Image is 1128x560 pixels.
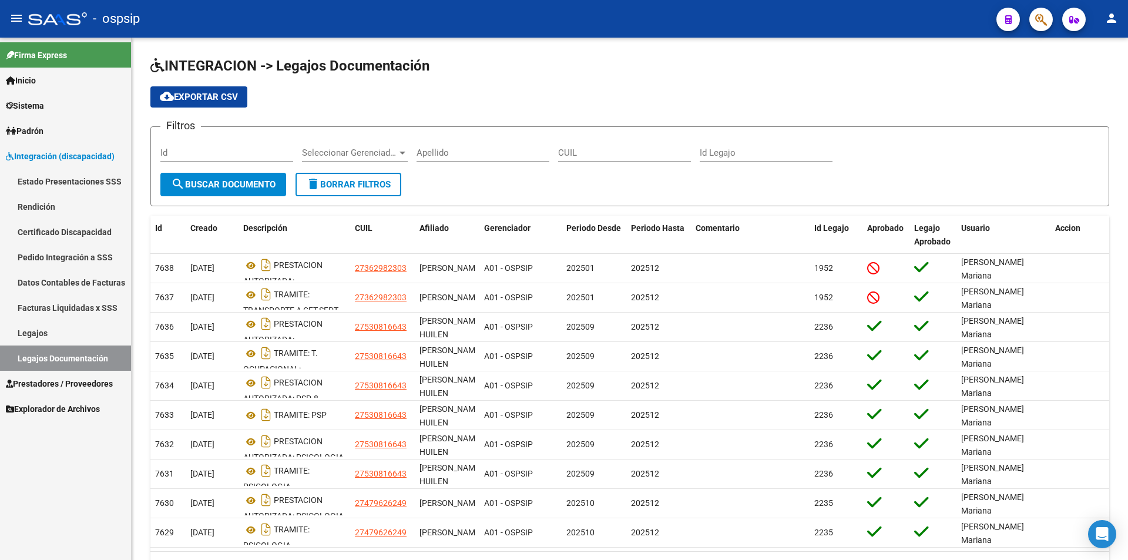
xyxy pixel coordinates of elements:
[243,525,310,551] span: TRAMITE: PSICOLOGIA
[867,223,904,233] span: Aprobado
[419,263,482,273] span: DOMINGUEZ NURIA BELEN
[909,216,956,254] datatable-header-cell: Legajo Aprobado
[814,293,833,302] span: 1952
[566,381,595,390] span: 202509
[150,86,247,108] button: Exportar CSV
[419,463,482,486] span: ROMERO LUDMILA HUILEN
[258,520,274,539] i: Descargar documento
[239,216,350,254] datatable-header-cell: Descripción
[160,89,174,103] mat-icon: cloud_download
[350,216,415,254] datatable-header-cell: CUIL
[258,491,274,509] i: Descargar documento
[631,263,659,273] span: 202512
[155,440,174,449] span: 7632
[1088,520,1116,548] div: Open Intercom Messenger
[814,440,833,449] span: 2236
[566,223,621,233] span: Periodo Desde
[258,344,274,363] i: Descargar documento
[626,216,691,254] datatable-header-cell: Periodo Hasta
[155,322,174,331] span: 7636
[961,287,1024,310] span: [PERSON_NAME] Mariana
[160,118,201,134] h3: Filtros
[814,528,833,537] span: 2235
[484,351,533,361] span: A01 - OSPSIP
[355,293,407,302] span: 27362982303
[631,410,659,420] span: 202512
[814,263,833,273] span: 1952
[484,293,533,302] span: A01 - OSPSIP
[961,404,1024,427] span: [PERSON_NAME] Mariana
[243,261,337,326] span: PRESTACION AUTORIZADA: TRANSPORTE A CET CON DEP. 20 KM POR DIA. [DATE]-[DATE]
[862,216,909,254] datatable-header-cell: Aprobado
[631,381,659,390] span: 202512
[258,432,274,451] i: Descargar documento
[484,263,533,273] span: A01 - OSPSIP
[355,381,407,390] span: 27530816643
[258,285,274,304] i: Descargar documento
[355,440,407,449] span: 27530816643
[6,150,115,163] span: Integración (discapacidad)
[296,173,401,196] button: Borrar Filtros
[243,467,310,492] span: TRAMITE: PSICOLOGIA
[190,293,214,302] span: [DATE]
[243,437,345,489] span: PRESTACION AUTORIZADA: PSICOLOGIA, 8 SESIONES POR MES. [DATE]-[DATE]
[190,223,217,233] span: Creado
[6,125,43,138] span: Padrón
[171,177,185,191] mat-icon: search
[190,528,214,537] span: [DATE]
[190,498,214,508] span: [DATE]
[355,351,407,361] span: 27530816643
[814,322,833,331] span: 2236
[810,216,862,254] datatable-header-cell: Id Legajo
[631,293,659,302] span: 202512
[419,528,482,537] span: PEREZ BOGADO INGRID HELEN
[160,173,286,196] button: Buscar Documento
[243,496,344,548] span: PRESTACION AUTORIZADA: PSICOLOGIA 4 SESIONES POR MES, [DATE]-[DATE]
[186,216,239,254] datatable-header-cell: Creado
[243,223,287,233] span: Descripción
[631,498,659,508] span: 202512
[562,216,626,254] datatable-header-cell: Periodo Desde
[243,320,323,398] span: PRESTACION AUTORIZADA: [PERSON_NAME] OCUPACIONAL. 8 SESIONES POR MES. [DATE]-[DATE]
[696,223,740,233] span: Comentario
[243,290,340,328] span: TRAMITE: TRANSPORTE A CET-SEPT-DIC.
[961,463,1024,486] span: [PERSON_NAME] Mariana
[150,216,186,254] datatable-header-cell: Id
[814,381,833,390] span: 2236
[243,349,318,374] span: TRAMITE: T. OCUPACIONAL:
[258,314,274,333] i: Descargar documento
[155,381,174,390] span: 7634
[419,404,482,427] span: ROMERO LUDMILA HUILEN
[355,528,407,537] span: 27479626249
[484,440,533,449] span: A01 - OSPSIP
[566,322,595,331] span: 202509
[631,351,659,361] span: 202512
[6,377,113,390] span: Prestadores / Proveedores
[302,147,397,158] span: Seleccionar Gerenciador
[258,373,274,392] i: Descargar documento
[419,316,482,339] span: ROMERO LUDMILA HUILEN
[355,469,407,478] span: 27530816643
[631,528,659,537] span: 202512
[484,469,533,478] span: A01 - OSPSIP
[258,405,274,424] i: Descargar documento
[961,346,1024,368] span: [PERSON_NAME] Mariana
[155,410,174,420] span: 7633
[484,498,533,508] span: A01 - OSPSIP
[566,351,595,361] span: 202509
[566,528,595,537] span: 202510
[355,223,372,233] span: CUIL
[484,322,533,331] span: A01 - OSPSIP
[631,223,684,233] span: Periodo Hasta
[155,223,162,233] span: Id
[814,351,833,361] span: 2236
[419,346,482,368] span: ROMERO LUDMILA HUILEN
[484,381,533,390] span: A01 - OSPSIP
[961,434,1024,457] span: [PERSON_NAME] Mariana
[566,263,595,273] span: 202501
[190,469,214,478] span: [DATE]
[691,216,810,254] datatable-header-cell: Comentario
[566,440,595,449] span: 202509
[6,403,100,415] span: Explorador de Archivos
[914,223,951,246] span: Legajo Aprobado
